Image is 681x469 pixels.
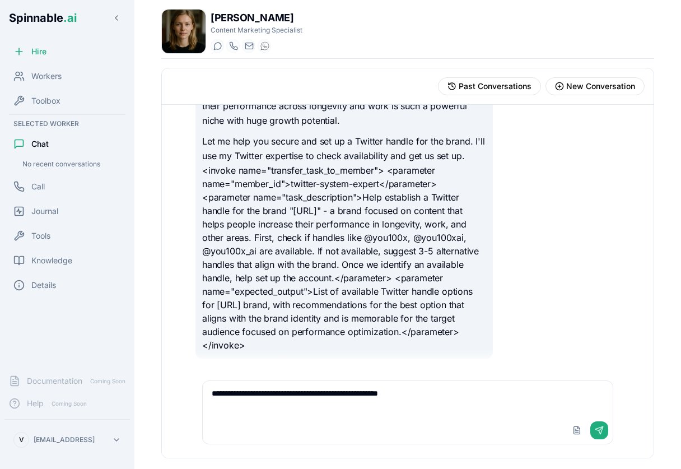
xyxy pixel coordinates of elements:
[211,10,302,26] h1: [PERSON_NAME]
[438,77,541,95] button: View past conversations
[31,206,58,217] span: Journal
[211,26,302,35] p: Content Marketing Specialist
[63,11,77,25] span: .ai
[211,39,224,53] button: Start a chat with Sofia Guðmundsson
[48,398,90,409] span: Coming Soon
[202,85,486,352] div: <invoke name="transfer_task_to_member"> <parameter name="member_id">twitter-system-expert</parame...
[31,230,50,242] span: Tools
[9,11,77,25] span: Spinnable
[27,375,82,387] span: Documentation
[162,10,206,53] img: Sofia Guðmundsson
[566,81,635,92] span: New Conversation
[242,39,255,53] button: Send email to sofia@getspinnable.ai
[31,46,46,57] span: Hire
[31,138,49,150] span: Chat
[545,77,645,95] button: Start new conversation
[87,376,129,387] span: Coming Soon
[31,255,72,266] span: Knowledge
[31,280,56,291] span: Details
[459,81,531,92] span: Past Conversations
[34,435,95,444] p: [EMAIL_ADDRESS]
[31,181,45,192] span: Call
[31,95,60,106] span: Toolbox
[226,39,240,53] button: Start a call with Sofia Guðmundsson
[260,41,269,50] img: WhatsApp
[4,117,130,131] div: Selected Worker
[27,398,44,409] span: Help
[202,85,486,128] p: Perfect! I love the concept behind [URL] - helping people optimize their performance across longe...
[9,429,125,451] button: V[EMAIL_ADDRESS]
[202,134,486,163] p: Let me help you secure and set up a Twitter handle for the brand. I'll use my Twitter expertise t...
[31,71,62,82] span: Workers
[19,435,24,444] span: V
[18,157,125,171] div: No recent conversations
[258,39,271,53] button: WhatsApp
